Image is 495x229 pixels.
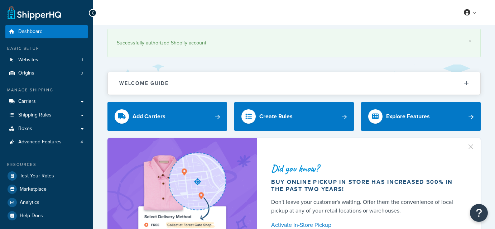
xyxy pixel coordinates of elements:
[107,102,227,131] a: Add Carriers
[5,67,88,80] a: Origins3
[18,139,62,145] span: Advanced Features
[5,95,88,108] a: Carriers
[5,209,88,222] a: Help Docs
[361,102,481,131] a: Explore Features
[18,99,36,105] span: Carriers
[5,87,88,93] div: Manage Shipping
[5,25,88,38] a: Dashboard
[5,67,88,80] li: Origins
[20,213,43,219] span: Help Docs
[5,46,88,52] div: Basic Setup
[133,111,165,121] div: Add Carriers
[5,122,88,135] a: Boxes
[117,38,471,48] div: Successfully authorized Shopify account
[468,38,471,44] a: ×
[5,53,88,67] li: Websites
[20,173,54,179] span: Test Your Rates
[119,81,169,86] h2: Welcome Guide
[5,162,88,168] div: Resources
[18,57,38,63] span: Websites
[5,183,88,196] a: Marketplace
[18,70,34,76] span: Origins
[5,135,88,149] li: Advanced Features
[5,196,88,209] a: Analytics
[108,72,480,95] button: Welcome Guide
[20,200,39,206] span: Analytics
[5,109,88,122] a: Shipping Rules
[271,198,463,215] div: Don't leave your customer's waiting. Offer them the convenience of local pickup at any of your re...
[234,102,354,131] a: Create Rules
[386,111,430,121] div: Explore Features
[82,57,83,63] span: 1
[81,70,83,76] span: 3
[20,186,47,192] span: Marketplace
[18,29,43,35] span: Dashboard
[81,139,83,145] span: 4
[470,204,488,222] button: Open Resource Center
[259,111,293,121] div: Create Rules
[271,163,463,173] div: Did you know?
[18,112,52,118] span: Shipping Rules
[5,135,88,149] a: Advanced Features4
[5,170,88,182] a: Test Your Rates
[271,178,463,193] div: Buy online pickup in store has increased 500% in the past two years!
[18,126,32,132] span: Boxes
[5,53,88,67] a: Websites1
